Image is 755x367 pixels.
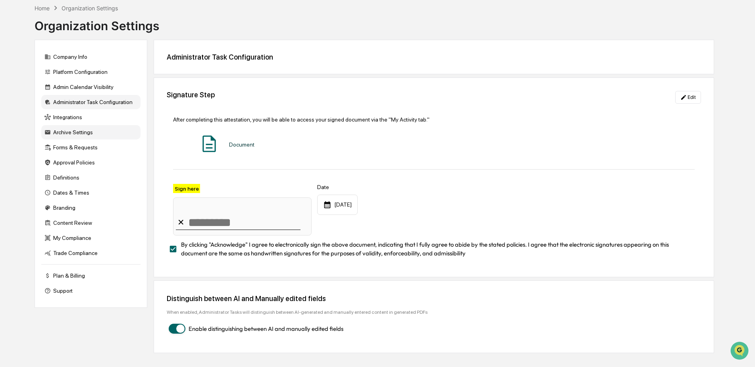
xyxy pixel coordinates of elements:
[169,324,185,334] button: Enable distinguishing between AI and manually edited fields
[54,97,102,111] a: 🗄️Attestations
[167,53,701,61] div: Administrator Task Configuration
[41,140,141,155] div: Forms & Requests
[5,97,54,111] a: 🖐️Preclearance
[41,95,141,109] div: Administrator Task Configuration
[8,61,22,75] img: 1746055101610-c473b297-6a78-478c-a979-82029cc54cd1
[229,141,254,148] div: Document
[41,246,141,260] div: Trade Compliance
[41,284,141,298] div: Support
[675,91,701,104] button: Edit
[41,65,141,79] div: Platform Configuration
[41,216,141,230] div: Content Review
[41,50,141,64] div: Company Info
[41,201,141,215] div: Branding
[41,110,141,124] div: Integrations
[79,135,96,141] span: Pylon
[167,91,215,99] div: Signature Step
[5,112,53,126] a: 🔎Data Lookup
[62,5,118,12] div: Organization Settings
[27,69,100,75] div: We're available if you need us!
[167,294,326,303] div: Distinguish between AI and Manually edited fields
[8,116,14,122] div: 🔎
[58,101,64,107] div: 🗄️
[135,63,144,73] button: Start new chat
[35,5,50,12] div: Home
[56,134,96,141] a: Powered byPylon
[65,100,98,108] span: Attestations
[16,115,50,123] span: Data Lookup
[317,184,358,190] label: Date
[41,125,141,139] div: Archive Settings
[199,134,219,154] img: Document Icon
[173,184,200,193] label: Sign here
[16,100,51,108] span: Preclearance
[317,195,358,215] div: [DATE]
[41,185,141,200] div: Dates & Times
[189,325,343,333] span: Enable distinguishing between AI and manually edited fields
[8,101,14,107] div: 🖐️
[41,155,141,170] div: Approval Policies
[730,341,751,362] iframe: Open customer support
[27,61,130,69] div: Start new chat
[41,170,141,185] div: Definitions
[41,231,141,245] div: My Compliance
[167,309,701,315] div: When enabled, Administrator Tasks will distinguish between AI-generated and manually entered cont...
[41,80,141,94] div: Admin Calendar Visibility
[8,17,144,29] p: How can we help?
[177,217,185,227] div: ✕
[35,12,159,33] div: Organization Settings
[181,240,688,258] span: By clicking "Acknowledge" I agree to electronically sign the above document, indicating that I fu...
[41,268,141,283] div: Plan & Billing
[173,116,695,123] div: After completing this attestation, you will be able to access your signed document via the "My Ac...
